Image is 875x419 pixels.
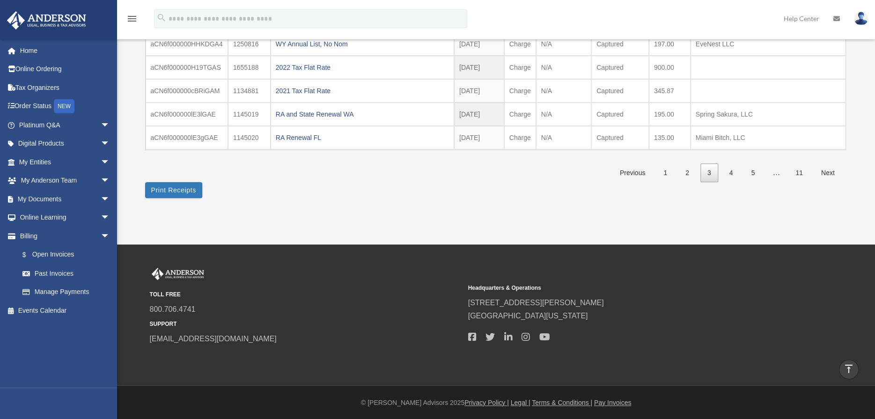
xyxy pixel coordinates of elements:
a: Billingarrow_drop_down [7,227,124,245]
td: Charge [504,79,536,103]
a: Past Invoices [13,264,119,283]
td: [DATE] [454,126,504,149]
td: 345.87 [649,79,691,103]
a: Manage Payments [13,283,124,301]
a: menu [126,16,138,24]
a: 800.706.4741 [150,305,196,313]
i: vertical_align_top [843,363,854,375]
span: arrow_drop_down [101,171,119,191]
a: 1 [656,163,674,183]
td: Captured [591,79,649,103]
a: Terms & Conditions | [532,399,592,406]
td: [DATE] [454,79,504,103]
a: Events Calendar [7,301,124,320]
a: Next [814,163,842,183]
i: menu [126,13,138,24]
td: 1145020 [228,126,271,149]
td: Captured [591,56,649,79]
a: My Documentsarrow_drop_down [7,190,124,208]
div: RA Renewal FL [276,131,449,144]
div: WY Annual List, No Nom [276,37,449,51]
small: TOLL FREE [150,290,462,300]
div: 2021 Tax Flat Rate [276,84,449,97]
a: My Anderson Teamarrow_drop_down [7,171,124,190]
td: N/A [536,79,591,103]
span: arrow_drop_down [101,153,119,172]
td: Charge [504,56,536,79]
a: Previous [613,163,652,183]
td: 195.00 [649,103,691,126]
img: Anderson Advisors Platinum Portal [150,268,206,280]
small: Headquarters & Operations [468,283,780,293]
a: [STREET_ADDRESS][PERSON_NAME] [468,299,604,307]
a: Tax Organizers [7,78,124,97]
td: aCN6f000000lE3lGAE [146,103,228,126]
td: Charge [504,126,536,149]
td: 135.00 [649,126,691,149]
td: 1134881 [228,79,271,103]
i: search [156,13,167,23]
a: 4 [722,163,740,183]
td: aCN6f000000HHKDGA4 [146,32,228,56]
td: aCN6f000000H19TGAS [146,56,228,79]
span: arrow_drop_down [101,227,119,246]
td: N/A [536,126,591,149]
td: N/A [536,32,591,56]
a: Digital Productsarrow_drop_down [7,134,124,153]
a: 11 [788,163,810,183]
a: Home [7,41,124,60]
td: Captured [591,126,649,149]
a: Legal | [511,399,530,406]
td: Charge [504,32,536,56]
a: $Open Invoices [13,245,124,265]
td: EveNest LLC [691,32,846,56]
td: Miami Bitch, LLC [691,126,846,149]
button: Print Receipts [145,182,202,198]
span: arrow_drop_down [101,190,119,209]
div: © [PERSON_NAME] Advisors 2025 [117,397,875,409]
a: 3 [700,163,718,183]
div: NEW [54,99,74,113]
td: aCN6f000000lE3gGAE [146,126,228,149]
a: [EMAIL_ADDRESS][DOMAIN_NAME] [150,335,277,343]
span: arrow_drop_down [101,134,119,154]
td: 1655188 [228,56,271,79]
a: Privacy Policy | [464,399,509,406]
td: Captured [591,103,649,126]
td: N/A [536,103,591,126]
a: vertical_align_top [839,360,859,379]
td: 1250816 [228,32,271,56]
td: aCN6f000000cBRiGAM [146,79,228,103]
td: [DATE] [454,103,504,126]
span: arrow_drop_down [101,208,119,228]
span: arrow_drop_down [101,116,119,135]
td: [DATE] [454,56,504,79]
td: N/A [536,56,591,79]
span: … [765,169,787,176]
td: [DATE] [454,32,504,56]
td: 197.00 [649,32,691,56]
a: [GEOGRAPHIC_DATA][US_STATE] [468,312,588,320]
small: SUPPORT [150,319,462,329]
a: Platinum Q&Aarrow_drop_down [7,116,124,134]
img: User Pic [854,12,868,25]
td: Spring Sakura, LLC [691,103,846,126]
a: 5 [744,163,762,183]
a: Order StatusNEW [7,97,124,116]
td: Charge [504,103,536,126]
span: $ [28,249,32,261]
a: Online Learningarrow_drop_down [7,208,124,227]
a: Online Ordering [7,60,124,79]
div: 2022 Tax Flat Rate [276,61,449,74]
a: Pay Invoices [594,399,631,406]
td: 900.00 [649,56,691,79]
img: Anderson Advisors Platinum Portal [4,11,89,29]
a: My Entitiesarrow_drop_down [7,153,124,171]
td: 1145019 [228,103,271,126]
a: 2 [678,163,696,183]
div: RA and State Renewal WA [276,108,449,121]
td: Captured [591,32,649,56]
